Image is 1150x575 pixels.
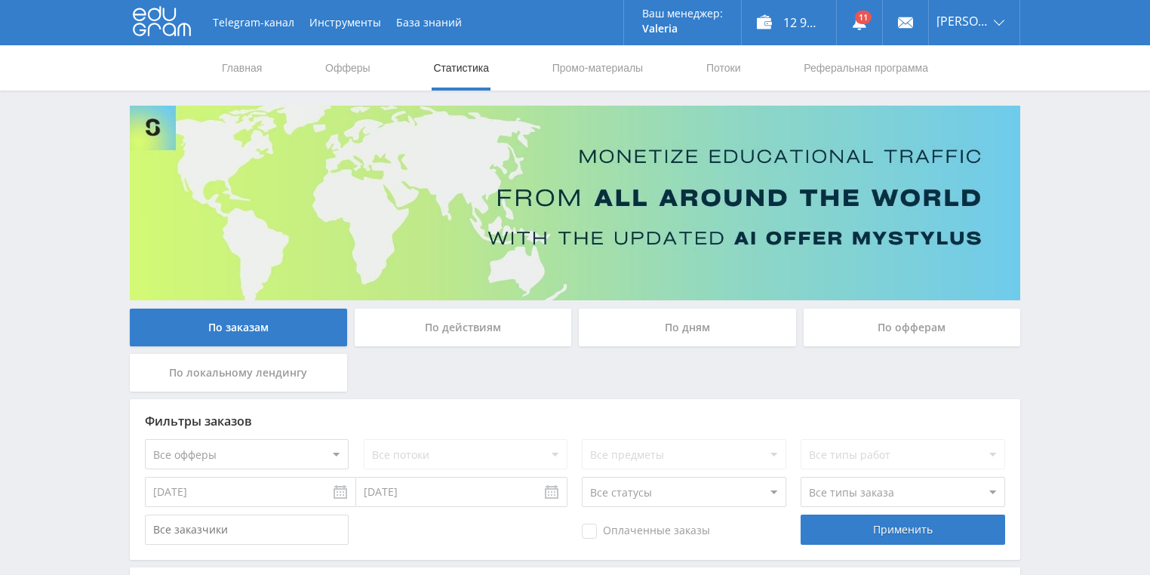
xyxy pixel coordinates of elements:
[804,309,1021,346] div: По офферам
[801,515,1004,545] div: Применить
[642,8,723,20] p: Ваш менеджер:
[355,309,572,346] div: По действиям
[802,45,930,91] a: Реферальная программа
[130,309,347,346] div: По заказам
[936,15,989,27] span: [PERSON_NAME]
[324,45,372,91] a: Офферы
[130,354,347,392] div: По локальному лендингу
[145,414,1005,428] div: Фильтры заказов
[220,45,263,91] a: Главная
[579,309,796,346] div: По дням
[432,45,490,91] a: Статистика
[642,23,723,35] p: Valeria
[582,524,710,539] span: Оплаченные заказы
[145,515,349,545] input: Все заказчики
[130,106,1020,300] img: Banner
[551,45,644,91] a: Промо-материалы
[705,45,743,91] a: Потоки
